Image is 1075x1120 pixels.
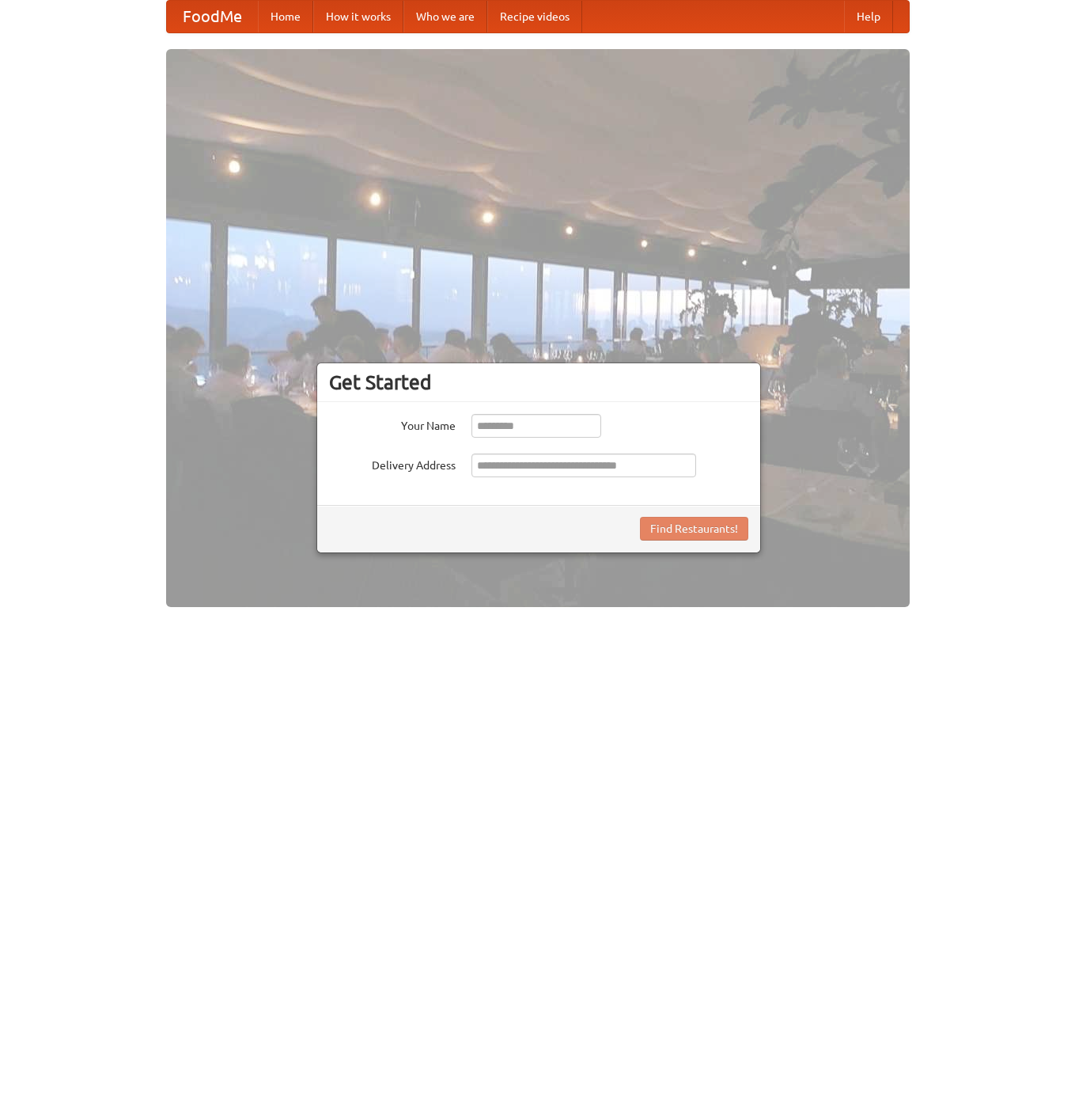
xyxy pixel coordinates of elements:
[258,1,313,32] a: Home
[403,1,487,32] a: Who we are
[487,1,582,32] a: Recipe videos
[329,370,748,394] h3: Get Started
[640,517,748,541] button: Find Restaurants!
[329,414,456,434] label: Your Name
[313,1,403,32] a: How it works
[167,1,258,32] a: FoodMe
[844,1,893,32] a: Help
[329,454,456,473] label: Delivery Address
